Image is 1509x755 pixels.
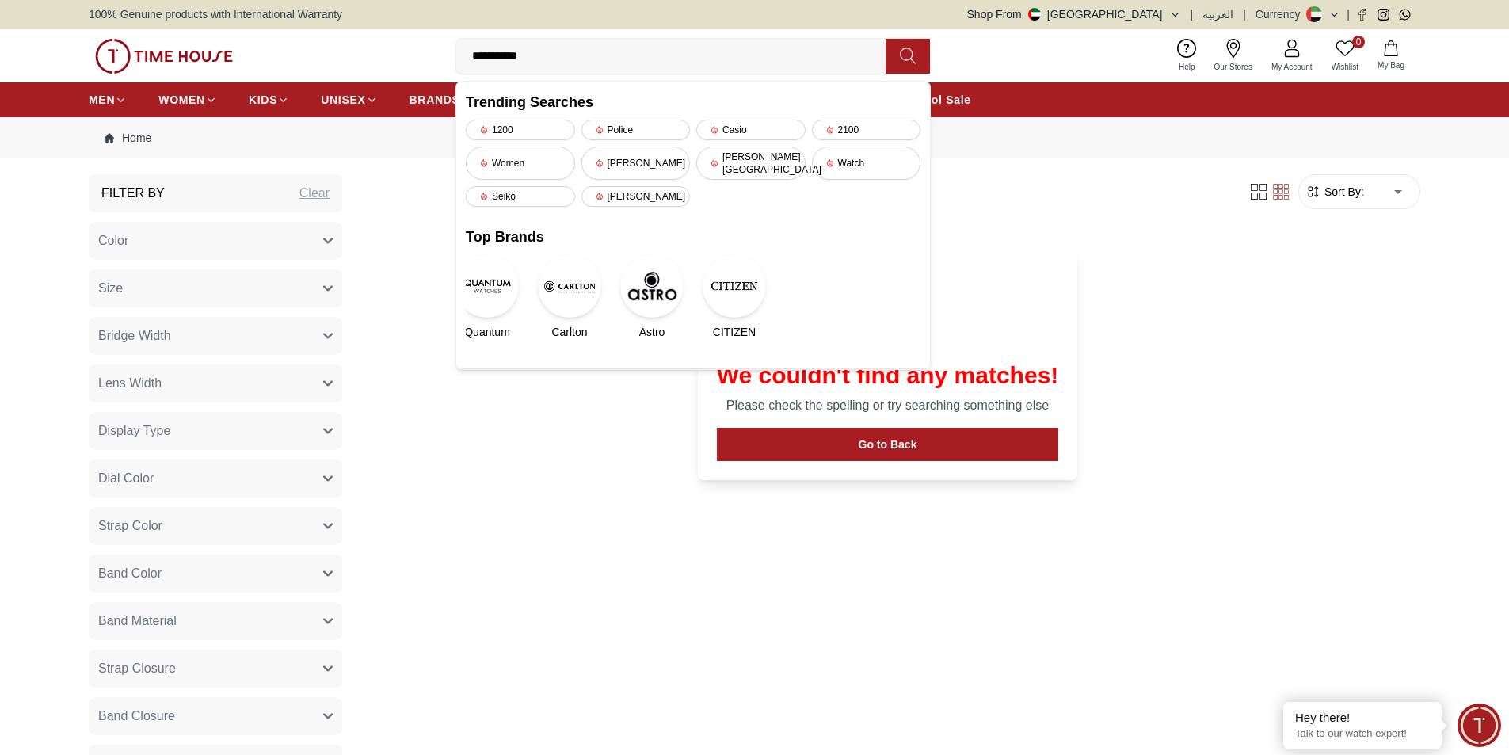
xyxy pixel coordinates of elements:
span: Band Closure [98,707,175,726]
a: WOMEN [158,86,217,114]
button: Strap Closure [89,650,342,688]
h1: We couldn't find any matches! [717,361,1059,390]
div: Hey there! [1295,710,1430,726]
span: Bridge Width [98,326,171,345]
button: Size [89,269,342,307]
div: [PERSON_NAME] [581,147,691,180]
span: WOMEN [158,92,205,108]
button: Display Type [89,412,342,450]
span: Help [1172,61,1202,73]
h3: Filter By [101,184,165,203]
span: Carlton [551,324,587,340]
img: Carlton [538,254,601,318]
a: Whatsapp [1399,9,1411,21]
button: Dial Color [89,459,342,498]
span: My Bag [1371,59,1411,71]
a: MEN [89,86,127,114]
span: 100% Genuine products with International Warranty [89,6,342,22]
span: | [1243,6,1246,22]
p: Talk to our watch expert! [1295,727,1430,741]
img: Quantum [455,254,519,318]
div: Clear [299,184,330,203]
a: Home [105,130,151,146]
a: Help [1169,36,1205,76]
span: Strap Closure [98,659,176,678]
a: CarltonCarlton [548,254,591,340]
span: Sort By: [1321,184,1364,200]
span: Band Material [98,612,177,631]
a: 0Wishlist [1322,36,1368,76]
div: Currency [1256,6,1307,22]
span: Size [98,279,123,298]
span: Display Type [98,421,170,440]
div: Women [466,147,575,180]
img: ... [95,39,233,74]
span: Quantum [464,324,510,340]
span: | [1191,6,1194,22]
button: Shop From[GEOGRAPHIC_DATA] [967,6,1181,22]
nav: Breadcrumb [89,117,1420,158]
span: | [1347,6,1350,22]
a: Instagram [1378,9,1389,21]
a: AstroAstro [631,254,673,340]
button: Band Color [89,555,342,593]
div: Casio [696,120,806,140]
span: Dial Color [98,469,154,488]
div: Seiko [466,186,575,207]
span: 0 [1352,36,1365,48]
span: Color [98,231,128,250]
button: Go to Back [717,428,1059,461]
div: 1200 [466,120,575,140]
span: Lens Width [98,374,162,393]
span: Wishlist [1325,61,1365,73]
img: Astro [620,254,684,318]
span: UNISEX [321,92,365,108]
button: Lens Width [89,364,342,402]
span: Strap Color [98,517,162,536]
button: Band Material [89,602,342,640]
button: العربية [1202,6,1233,22]
span: CITIZEN [713,324,756,340]
div: Watch [812,147,921,180]
div: 2100 [812,120,921,140]
button: Color [89,222,342,260]
span: My Account [1265,61,1319,73]
button: Strap Color [89,507,342,545]
button: Bridge Width [89,317,342,355]
a: KIDS [249,86,289,114]
div: Chat Widget [1458,704,1501,747]
img: CITIZEN [703,254,766,318]
span: BRANDS [410,92,460,108]
button: Sort By: [1305,184,1364,200]
p: Please check the spelling or try searching something else [717,396,1059,415]
button: My Bag [1368,37,1414,74]
button: Band Closure [89,697,342,735]
a: BRANDS [410,86,460,114]
a: Our Stores [1205,36,1262,76]
span: Band Color [98,564,162,583]
span: Astro [639,324,665,340]
h2: Trending Searches [466,91,920,113]
span: Our Stores [1208,61,1259,73]
div: Police [581,120,691,140]
a: QuantumQuantum [466,254,509,340]
div: [PERSON_NAME] [581,186,691,207]
span: KIDS [249,92,277,108]
a: UNISEX [321,86,377,114]
a: CITIZENCITIZEN [713,254,756,340]
img: United Arab Emirates [1028,8,1041,21]
h2: Top Brands [466,226,920,248]
div: [PERSON_NAME][GEOGRAPHIC_DATA] [696,147,806,180]
a: Facebook [1356,9,1368,21]
span: MEN [89,92,115,108]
